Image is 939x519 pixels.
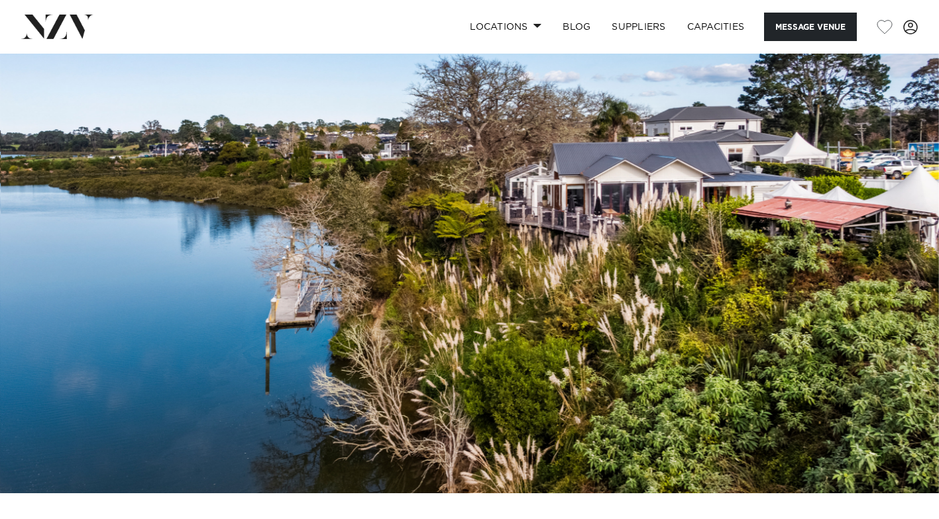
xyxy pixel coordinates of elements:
img: nzv-logo.png [21,15,93,38]
a: SUPPLIERS [601,13,676,41]
a: Capacities [677,13,755,41]
a: BLOG [552,13,601,41]
button: Message Venue [764,13,857,41]
a: Locations [459,13,552,41]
